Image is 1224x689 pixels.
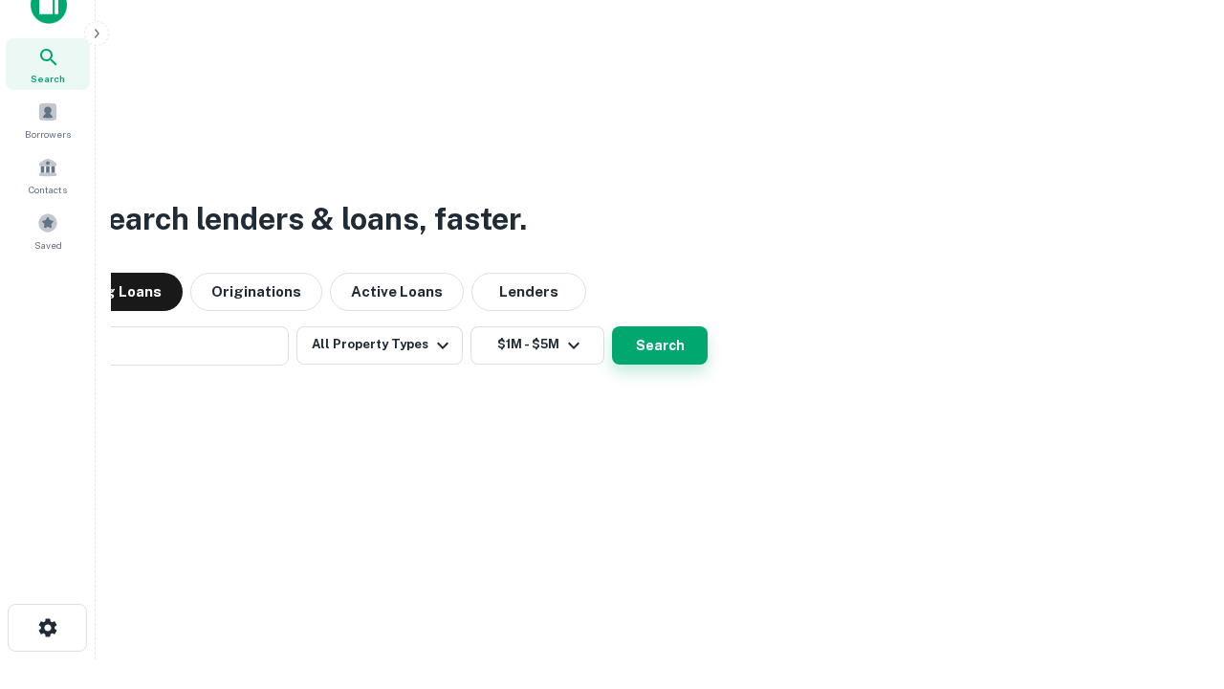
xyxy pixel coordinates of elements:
[6,94,90,145] a: Borrowers
[470,326,604,365] button: $1M - $5M
[6,205,90,256] a: Saved
[190,273,322,311] button: Originations
[29,182,67,197] span: Contacts
[1128,536,1224,628] iframe: Chat Widget
[330,273,464,311] button: Active Loans
[34,237,62,253] span: Saved
[6,149,90,201] a: Contacts
[31,71,65,86] span: Search
[87,196,527,242] h3: Search lenders & loans, faster.
[471,273,586,311] button: Lenders
[612,326,708,365] button: Search
[296,326,463,365] button: All Property Types
[25,126,71,142] span: Borrowers
[6,38,90,90] a: Search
